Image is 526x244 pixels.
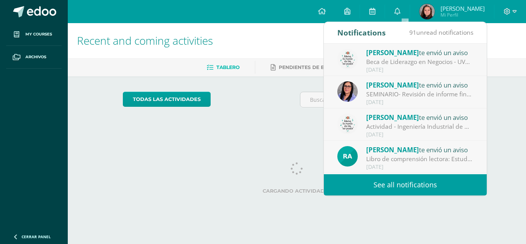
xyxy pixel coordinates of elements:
[337,146,358,167] img: d166cc6b6add042c8d443786a57c7763.png
[216,64,240,70] span: Tablero
[25,54,46,60] span: Archivos
[409,28,473,37] span: unread notifications
[279,64,345,70] span: Pendientes de entrega
[366,145,473,155] div: te envió un aviso
[441,5,485,12] span: [PERSON_NAME]
[366,48,419,57] span: [PERSON_NAME]
[207,61,240,74] a: Tablero
[6,46,62,69] a: Archivos
[366,57,473,66] div: Beca de Liderazgo en Negocios - UVG: Buenos días graduandos y familias Reciban un cordial saludo,...
[366,80,473,90] div: te envió un aviso
[366,112,473,122] div: te envió un aviso
[366,47,473,57] div: te envió un aviso
[6,23,62,46] a: My courses
[366,122,473,131] div: Actividad - Ingeniería Industrial de UVG: Buenas tardes estimados graduandos y familias Reciban u...
[366,113,419,122] span: [PERSON_NAME]
[300,92,471,107] input: Busca una actividad próxima aquí...
[25,31,52,37] span: My courses
[337,114,358,134] img: 6d997b708352de6bfc4edc446c29d722.png
[366,67,473,73] div: [DATE]
[366,99,473,106] div: [DATE]
[366,90,473,99] div: SEMINARIO- Revisión de informe final. : Estimados estudiantes graduandos: Los saludo cordialmente...
[77,33,213,48] span: Recent and coming activities
[366,81,419,89] span: [PERSON_NAME]
[366,155,473,163] div: Libro de comprensión lectora: Estudiantes por este medio les recuerdo trabajar las páginas 47 a 5...
[409,28,416,37] span: 91
[123,92,211,107] a: todas las Actividades
[366,164,473,170] div: [DATE]
[441,12,485,18] span: Mi Perfil
[337,49,358,69] img: 6d997b708352de6bfc4edc446c29d722.png
[324,174,487,195] a: See all notifications
[366,145,419,154] span: [PERSON_NAME]
[271,61,345,74] a: Pendientes de entrega
[366,131,473,138] div: [DATE]
[419,4,435,19] img: 138b561436a60a2d6843bc9f600a6181.png
[123,188,471,194] label: Cargando actividades
[22,234,51,239] span: Cerrar panel
[337,81,358,102] img: f299a6914324fd9fb9c4d26292297a76.png
[337,22,386,43] div: Notifications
